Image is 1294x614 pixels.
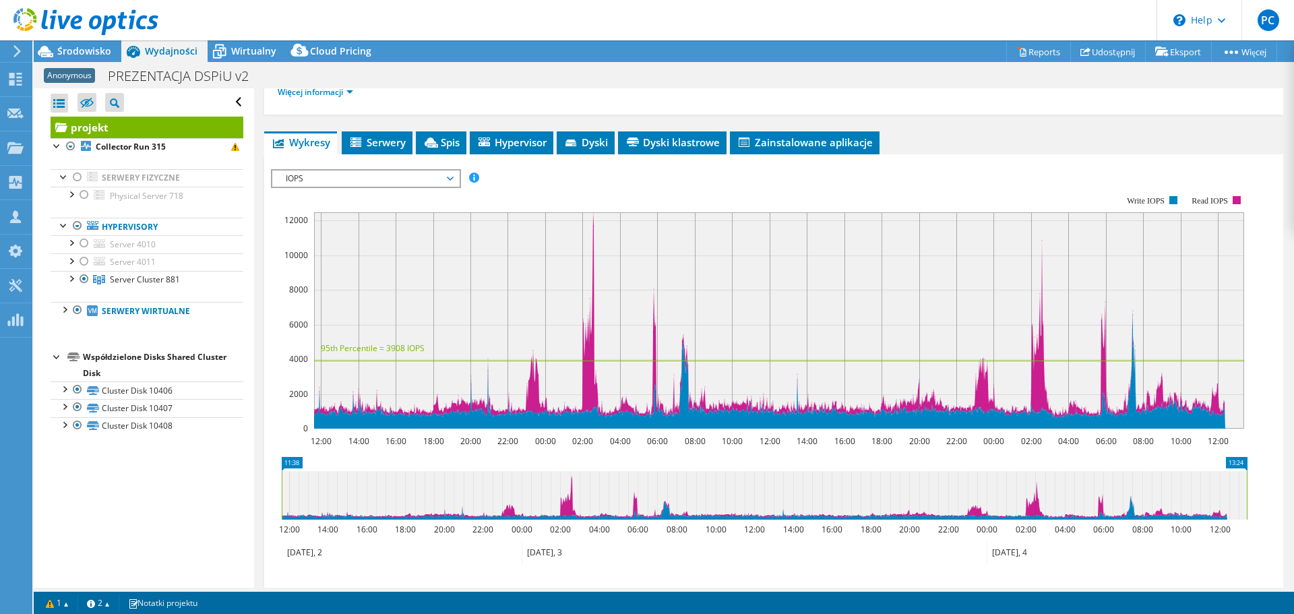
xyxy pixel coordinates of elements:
[423,135,460,149] span: Spis
[51,381,243,399] a: Cluster Disk 10406
[310,44,371,57] span: Cloud Pricing
[512,524,532,535] text: 00:00
[51,417,243,435] a: Cluster Disk 10408
[1070,41,1146,62] a: Udostępnij
[861,524,882,535] text: 18:00
[284,214,308,226] text: 12000
[96,141,166,152] b: Collector Run 315
[1093,524,1114,535] text: 06:00
[321,342,425,354] text: 95th Percentile = 3908 IOPS
[348,135,406,149] span: Serwery
[317,524,338,535] text: 14:00
[535,435,556,447] text: 00:00
[722,435,743,447] text: 10:00
[145,44,197,57] span: Wydajności
[57,44,111,57] span: Środowisko
[1210,524,1231,535] text: 12:00
[289,284,308,295] text: 8000
[1192,196,1229,206] text: Read IOPS
[550,524,571,535] text: 02:00
[110,239,156,250] span: Server 4010
[303,423,308,434] text: 0
[625,135,720,149] span: Dyski klastrowe
[476,135,547,149] span: Hypervisor
[760,435,780,447] text: 12:00
[434,524,455,535] text: 20:00
[983,435,1004,447] text: 00:00
[1171,435,1192,447] text: 10:00
[1058,435,1079,447] text: 04:00
[667,524,687,535] text: 08:00
[311,435,332,447] text: 12:00
[1132,524,1153,535] text: 08:00
[647,435,668,447] text: 06:00
[1096,435,1117,447] text: 06:00
[1133,435,1154,447] text: 08:00
[357,524,377,535] text: 16:00
[563,135,608,149] span: Dyski
[1171,524,1192,535] text: 10:00
[737,135,873,149] span: Zainstalowane aplikacje
[423,435,444,447] text: 18:00
[946,435,967,447] text: 22:00
[1021,435,1042,447] text: 02:00
[706,524,727,535] text: 10:00
[977,524,997,535] text: 00:00
[289,353,308,365] text: 4000
[348,435,369,447] text: 14:00
[1173,14,1185,26] svg: \n
[51,302,243,319] a: Serwery wirtualne
[1006,41,1071,62] a: Reports
[51,399,243,417] a: Cluster Disk 10407
[289,388,308,400] text: 2000
[797,435,818,447] text: 14:00
[36,594,78,611] a: 1
[744,524,765,535] text: 12:00
[1016,524,1037,535] text: 02:00
[1211,41,1277,62] a: Więcej
[110,190,183,202] span: Physical Server 718
[278,86,353,98] a: Więcej informacji
[279,171,452,187] span: IOPS
[822,524,842,535] text: 16:00
[1258,9,1279,31] span: PC
[460,435,481,447] text: 20:00
[44,68,95,83] span: Anonymous
[110,256,156,268] span: Server 4011
[685,435,706,447] text: 08:00
[1055,524,1076,535] text: 04:00
[572,435,593,447] text: 02:00
[51,271,243,288] a: Server Cluster 881
[938,524,959,535] text: 22:00
[395,524,416,535] text: 18:00
[83,349,243,381] div: Współdzielone Disks Shared Cluster Disk
[51,235,243,253] a: Server 4010
[589,524,610,535] text: 04:00
[1127,196,1165,206] text: Write IOPS
[834,435,855,447] text: 16:00
[284,249,308,261] text: 10000
[51,117,243,138] a: projekt
[110,274,180,285] span: Server Cluster 881
[497,435,518,447] text: 22:00
[271,135,330,149] span: Wykresy
[51,169,243,187] a: Serwery fizyczne
[1145,41,1212,62] a: Eksport
[871,435,892,447] text: 18:00
[899,524,920,535] text: 20:00
[51,138,243,156] a: Collector Run 315
[51,218,243,235] a: Hypervisory
[1208,435,1229,447] text: 12:00
[102,69,270,84] h1: PREZENTACJA DSPiU v2
[231,44,276,57] span: Wirtualny
[51,253,243,271] a: Server 4011
[610,435,631,447] text: 04:00
[119,594,207,611] a: Notatki projektu
[472,524,493,535] text: 22:00
[783,524,804,535] text: 14:00
[909,435,930,447] text: 20:00
[627,524,648,535] text: 06:00
[289,319,308,330] text: 6000
[78,594,119,611] a: 2
[279,524,300,535] text: 12:00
